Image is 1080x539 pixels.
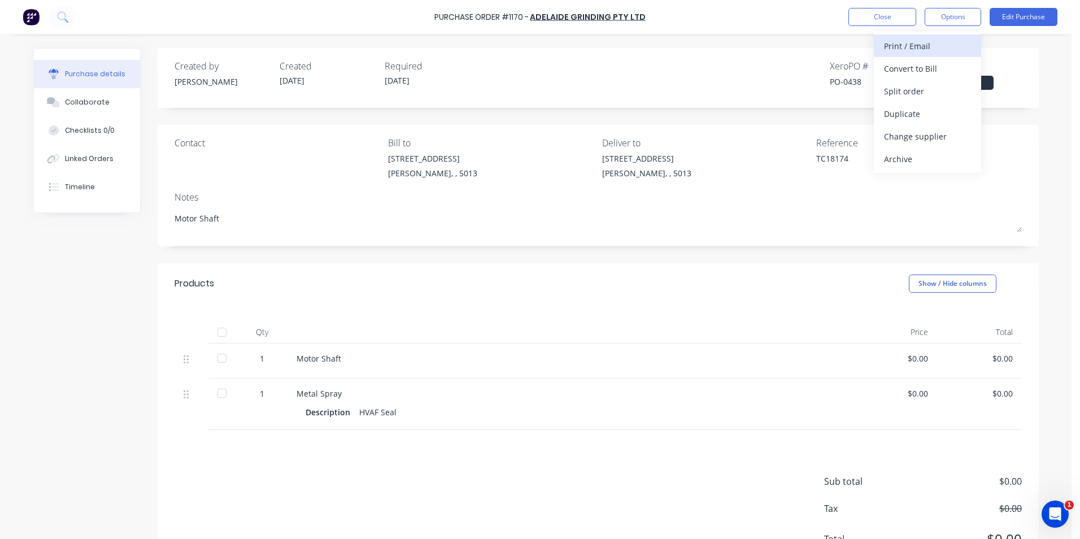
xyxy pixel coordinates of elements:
div: Created [280,59,376,73]
div: Metal Spray [297,388,843,399]
a: Adelaide Grinding Pty Ltd [530,11,646,23]
iframe: Intercom live chat [1042,501,1069,528]
div: PO-0438 [830,76,926,88]
div: [STREET_ADDRESS] [388,153,477,164]
textarea: Motor Shaft [175,207,1022,232]
div: Split order [884,83,971,99]
button: Collaborate [34,88,140,116]
div: $0.00 [861,388,928,399]
span: $0.00 [909,475,1022,488]
div: HVAF Seal [359,404,397,420]
button: Close [848,8,916,26]
div: Qty [237,321,288,344]
div: 1 [246,388,278,399]
textarea: TC18174 [816,153,957,178]
div: Purchase details [65,69,125,79]
div: Change supplier [884,128,971,145]
div: Deliver to [602,136,808,150]
div: Required [385,59,481,73]
div: 1 [246,353,278,364]
div: Description [306,404,359,420]
div: Checklists 0/0 [65,125,115,136]
button: Edit Purchase [990,8,1057,26]
span: Tax [824,502,909,515]
div: Xero PO # [830,59,926,73]
span: Sub total [824,475,909,488]
div: $0.00 [946,353,1013,364]
div: Timeline [65,182,95,192]
div: Price [852,321,937,344]
div: Bill to [388,136,594,150]
div: Convert to Bill [884,60,971,77]
button: Timeline [34,173,140,201]
div: Print / Email [884,38,971,54]
div: [PERSON_NAME], , 5013 [388,167,477,179]
div: Linked Orders [65,154,114,164]
button: Show / Hide columns [909,275,996,293]
div: Notes [175,190,1022,204]
div: Created by [175,59,271,73]
span: $0.00 [909,502,1022,515]
div: Archive [884,151,971,167]
div: [STREET_ADDRESS] [602,153,691,164]
div: Purchase Order #1170 - [434,11,529,23]
div: Duplicate [884,106,971,122]
span: 1 [1065,501,1074,510]
button: Linked Orders [34,145,140,173]
img: Factory [23,8,40,25]
div: Contact [175,136,380,150]
button: Checklists 0/0 [34,116,140,145]
div: Total [937,321,1022,344]
div: $0.00 [946,388,1013,399]
div: Reference [816,136,1022,150]
div: [PERSON_NAME] [175,76,271,88]
div: Collaborate [65,97,110,107]
div: [PERSON_NAME], , 5013 [602,167,691,179]
button: Purchase details [34,60,140,88]
button: Options [925,8,981,26]
div: Motor Shaft [297,353,843,364]
div: $0.00 [861,353,928,364]
div: Products [175,277,214,290]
